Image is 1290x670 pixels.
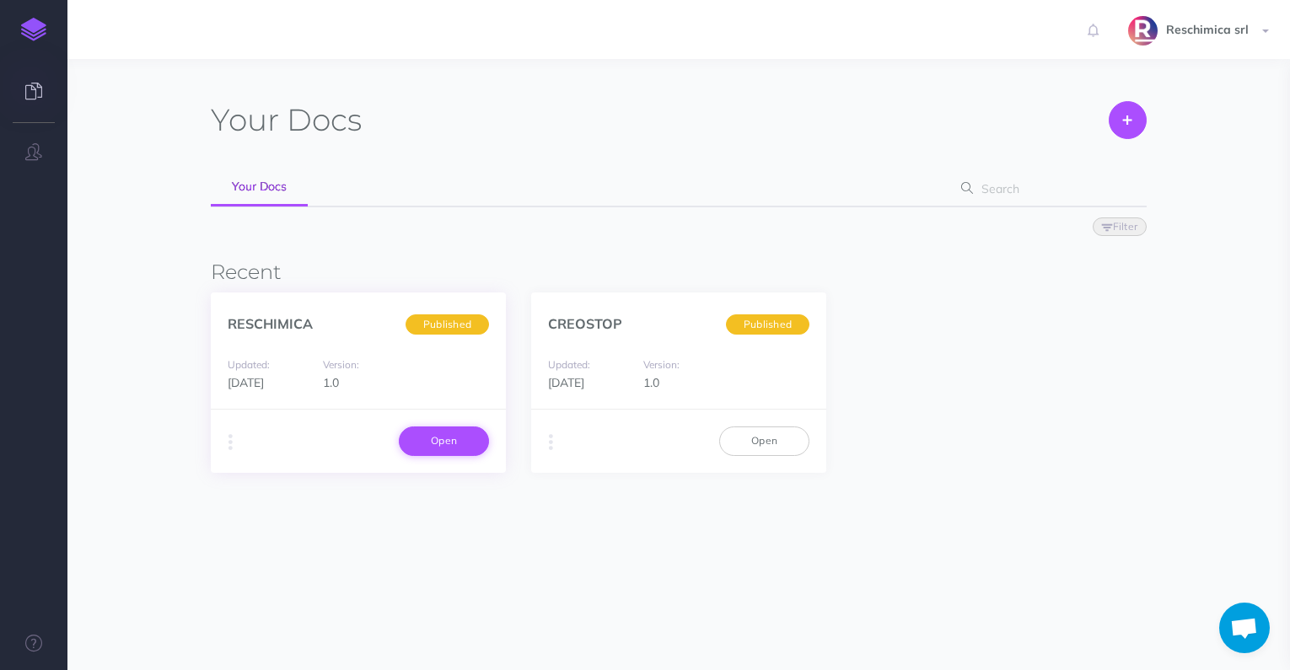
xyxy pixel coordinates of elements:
small: Version: [643,358,680,371]
a: Open [719,426,809,455]
i: More actions [228,431,233,454]
input: Search [976,174,1121,204]
a: RESCHIMICA [228,315,313,332]
a: Open [399,426,489,455]
span: 1.0 [323,375,339,390]
a: Your Docs [211,169,308,206]
span: Your [211,101,279,138]
small: Updated: [228,358,270,371]
i: More actions [549,431,553,454]
h3: Recent [211,261,1147,283]
h1: Docs [211,101,362,139]
small: Version: [323,358,359,371]
span: [DATE] [228,375,264,390]
small: Updated: [548,358,590,371]
img: SYa4djqk1Oq5LKxmPekz2tk21Z5wK9RqXEiubV6a.png [1128,16,1158,46]
img: logo-mark.svg [21,18,46,41]
span: Your Docs [232,179,287,194]
span: Reschimica srl [1158,22,1257,37]
span: [DATE] [548,375,584,390]
button: Filter [1093,217,1147,236]
div: Aprire la chat [1219,603,1270,653]
span: 1.0 [643,375,659,390]
a: CREOSTOP [548,315,622,332]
